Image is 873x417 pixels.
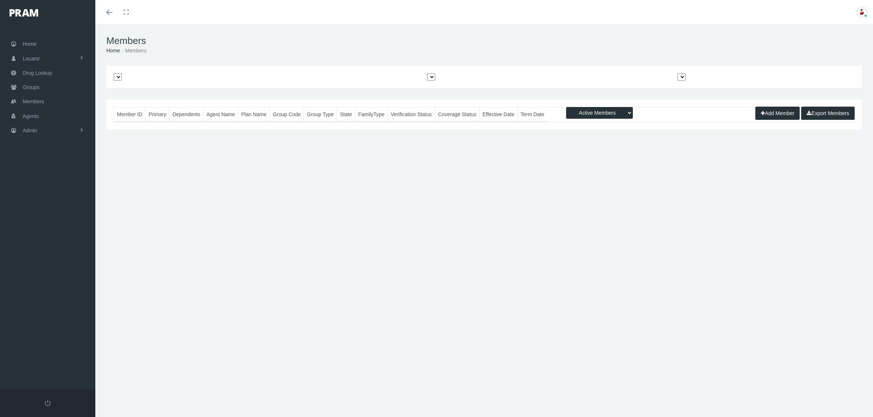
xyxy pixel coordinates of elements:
img: PRAM_20_x_78.png [10,9,38,16]
th: Group Code [270,107,304,122]
th: Term Date [517,107,547,122]
span: Admin [23,123,37,137]
th: Plan Name [238,107,269,122]
th: Group Type [304,107,337,122]
th: Agent Name [203,107,238,122]
span: Agents [23,109,39,123]
span: Home [23,37,36,51]
span: Members [23,95,44,108]
th: Verification Status [388,107,435,122]
th: Primary [146,107,169,122]
a: Home [106,48,120,53]
th: Dependents [169,107,203,122]
h1: Members [106,35,862,47]
span: Locator [23,52,40,66]
th: Coverage Status [435,107,479,122]
img: S_Profile_Picture_701.jpg [857,7,868,18]
th: FamilyType [355,107,388,122]
button: Export Members [801,107,855,120]
span: Drug Lookup [23,66,52,80]
li: Members [120,47,146,55]
span: Groups [23,80,40,94]
th: Effective Date [479,107,517,122]
th: Member ID [114,107,146,122]
button: Add Member [755,107,800,120]
th: State [337,107,355,122]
